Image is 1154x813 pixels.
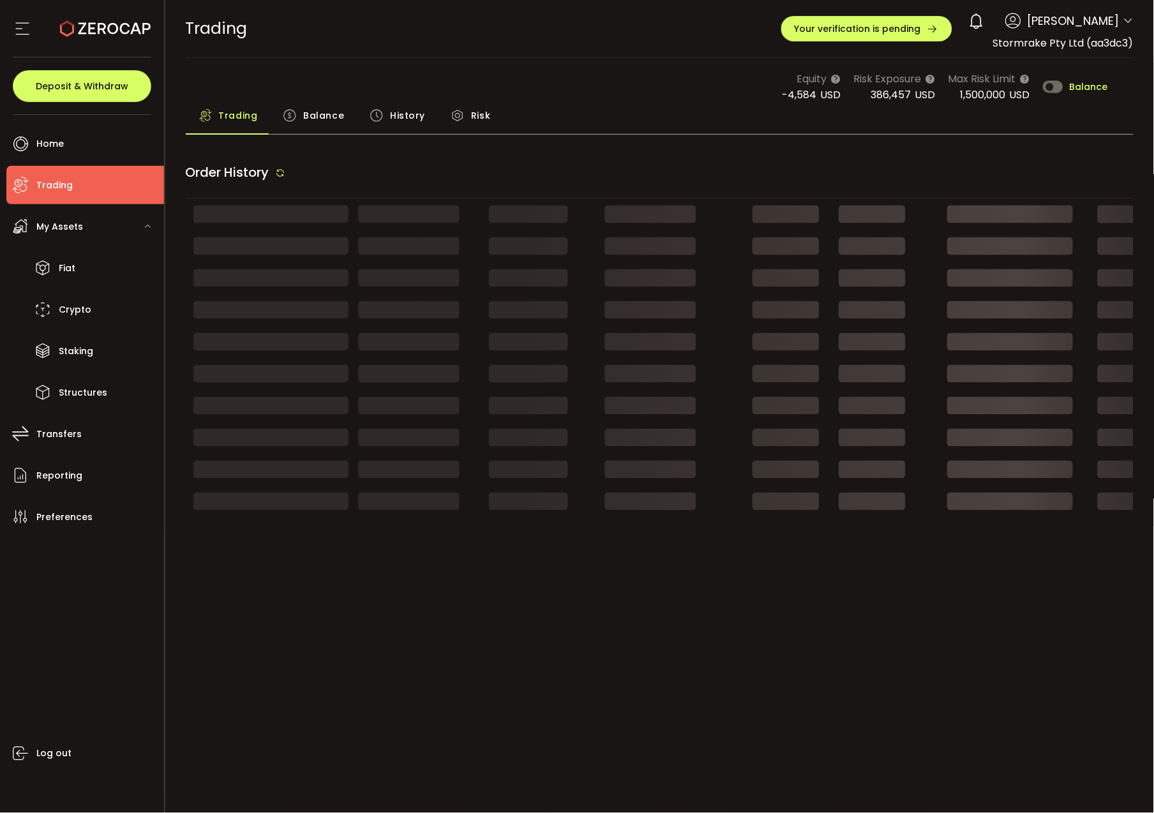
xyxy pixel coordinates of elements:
span: 386,457 [871,87,911,102]
span: Preferences [36,508,93,526]
span: 1,500,000 [961,87,1006,102]
span: Your verification is pending [795,24,921,33]
span: Structures [59,384,107,402]
span: Trading [219,103,258,128]
span: Risk Exposure [854,71,922,87]
span: Risk [471,103,490,128]
span: Max Risk Limit [948,71,1016,87]
span: Log out [36,745,71,763]
span: Trading [186,17,248,40]
span: Balance [303,103,344,128]
span: USD [821,87,841,102]
button: Deposit & Withdraw [13,70,151,102]
span: Deposit & Withdraw [36,82,128,91]
span: Reporting [36,466,82,485]
span: USD [915,87,936,102]
span: USD [1010,87,1030,102]
span: Crypto [59,301,91,319]
span: Staking [59,342,93,361]
span: -4,584 [783,87,817,102]
button: Your verification is pending [781,16,952,41]
span: Order History [186,163,269,181]
span: Transfers [36,425,82,444]
span: History [390,103,425,128]
span: Trading [36,176,73,195]
span: [PERSON_NAME] [1028,12,1120,29]
span: Fiat [59,259,75,278]
span: Home [36,135,64,153]
span: Balance [1070,82,1108,91]
span: Stormrake Pty Ltd (aa3dc3) [993,36,1134,50]
span: Equity [797,71,827,87]
span: My Assets [36,218,83,236]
